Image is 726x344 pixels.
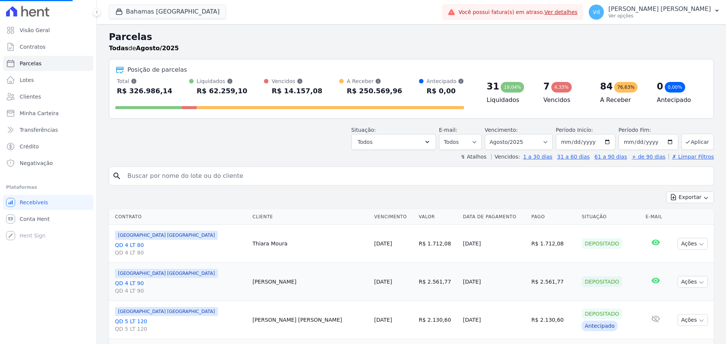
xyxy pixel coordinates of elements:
div: A Receber [347,77,402,85]
a: 31 a 60 dias [557,154,589,160]
span: [GEOGRAPHIC_DATA] [GEOGRAPHIC_DATA] [115,231,218,240]
th: Situação [579,209,642,225]
a: Negativação [3,156,93,171]
h2: Parcelas [109,30,714,44]
a: Visão Geral [3,23,93,38]
span: Vd [593,9,600,15]
p: de [109,44,179,53]
button: Ações [678,238,708,250]
a: [DATE] [374,279,392,285]
label: Vencidos: [491,154,520,160]
label: E-mail: [439,127,458,133]
div: Vencidos [271,77,322,85]
label: Período Fim: [619,126,678,134]
label: ↯ Atalhos [461,154,486,160]
span: Todos [358,137,372,147]
h4: A Receber [600,96,645,105]
td: [DATE] [460,263,528,301]
a: Crédito [3,139,93,154]
a: 61 a 90 dias [594,154,627,160]
span: Parcelas [20,60,42,67]
a: Clientes [3,89,93,104]
th: E-mail [642,209,669,225]
h4: Vencidos [543,96,588,105]
div: 84 [600,80,613,93]
a: + de 90 dias [632,154,665,160]
a: Lotes [3,73,93,88]
a: [DATE] [374,317,392,323]
span: Crédito [20,143,39,150]
td: [DATE] [460,225,528,263]
a: QD 4 LT 80QD 4 LT 80 [115,241,247,256]
i: search [112,171,121,180]
div: Depositado [582,276,622,287]
a: Minha Carteira [3,106,93,121]
div: Depositado [582,309,622,319]
button: Vd [PERSON_NAME] [PERSON_NAME] Ver opções [583,2,726,23]
span: Minha Carteira [20,110,59,117]
div: R$ 14.157,08 [271,85,322,97]
td: R$ 1.712,08 [528,225,579,263]
div: Total [117,77,172,85]
button: Todos [351,134,436,150]
th: Pago [528,209,579,225]
div: 31 [487,80,499,93]
span: QD 5 LT 120 [115,325,247,333]
a: QD 5 LT 120QD 5 LT 120 [115,318,247,333]
div: Depositado [582,238,622,249]
div: 0,00% [665,82,685,93]
span: Lotes [20,76,34,84]
td: [PERSON_NAME] [250,263,371,301]
div: Antecipado [582,321,617,331]
div: 7 [543,80,550,93]
td: R$ 2.130,60 [528,301,579,339]
span: [GEOGRAPHIC_DATA] [GEOGRAPHIC_DATA] [115,307,218,316]
span: QD 4 LT 90 [115,287,247,295]
a: Ver detalhes [544,9,578,15]
span: QD 4 LT 80 [115,249,247,256]
span: Negativação [20,159,53,167]
span: Visão Geral [20,26,50,34]
button: Aplicar [681,134,714,150]
h4: Liquidados [487,96,531,105]
label: Vencimento: [485,127,518,133]
strong: Todas [109,45,129,52]
input: Buscar por nome do lote ou do cliente [123,168,710,184]
a: Conta Hent [3,211,93,227]
div: 76,63% [614,82,638,93]
button: Exportar [666,191,714,203]
th: Data de Pagamento [460,209,528,225]
div: R$ 326.986,14 [117,85,172,97]
div: 0 [657,80,663,93]
label: Situação: [351,127,376,133]
button: Bahamas [GEOGRAPHIC_DATA] [109,5,226,19]
th: Contrato [109,209,250,225]
a: 1 a 30 dias [523,154,552,160]
th: Vencimento [371,209,416,225]
p: Ver opções [608,13,711,19]
label: Período Inicío: [556,127,593,133]
span: Você possui fatura(s) em atraso. [458,8,577,16]
td: Thiara Moura [250,225,371,263]
div: Plataformas [6,183,90,192]
h4: Antecipado [657,96,701,105]
button: Ações [678,276,708,288]
th: Cliente [250,209,371,225]
div: Posição de parcelas [127,65,187,74]
div: 4,33% [551,82,572,93]
div: R$ 62.259,10 [197,85,247,97]
div: Liquidados [197,77,247,85]
div: Antecipado [427,77,464,85]
td: R$ 2.561,77 [528,263,579,301]
th: Valor [416,209,460,225]
a: Recebíveis [3,195,93,210]
span: [GEOGRAPHIC_DATA] [GEOGRAPHIC_DATA] [115,269,218,278]
div: 19,04% [501,82,524,93]
td: R$ 2.130,60 [416,301,460,339]
td: R$ 2.561,77 [416,263,460,301]
span: Conta Hent [20,215,50,223]
a: [DATE] [374,241,392,247]
a: Parcelas [3,56,93,71]
td: R$ 1.712,08 [416,225,460,263]
strong: Agosto/2025 [136,45,179,52]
